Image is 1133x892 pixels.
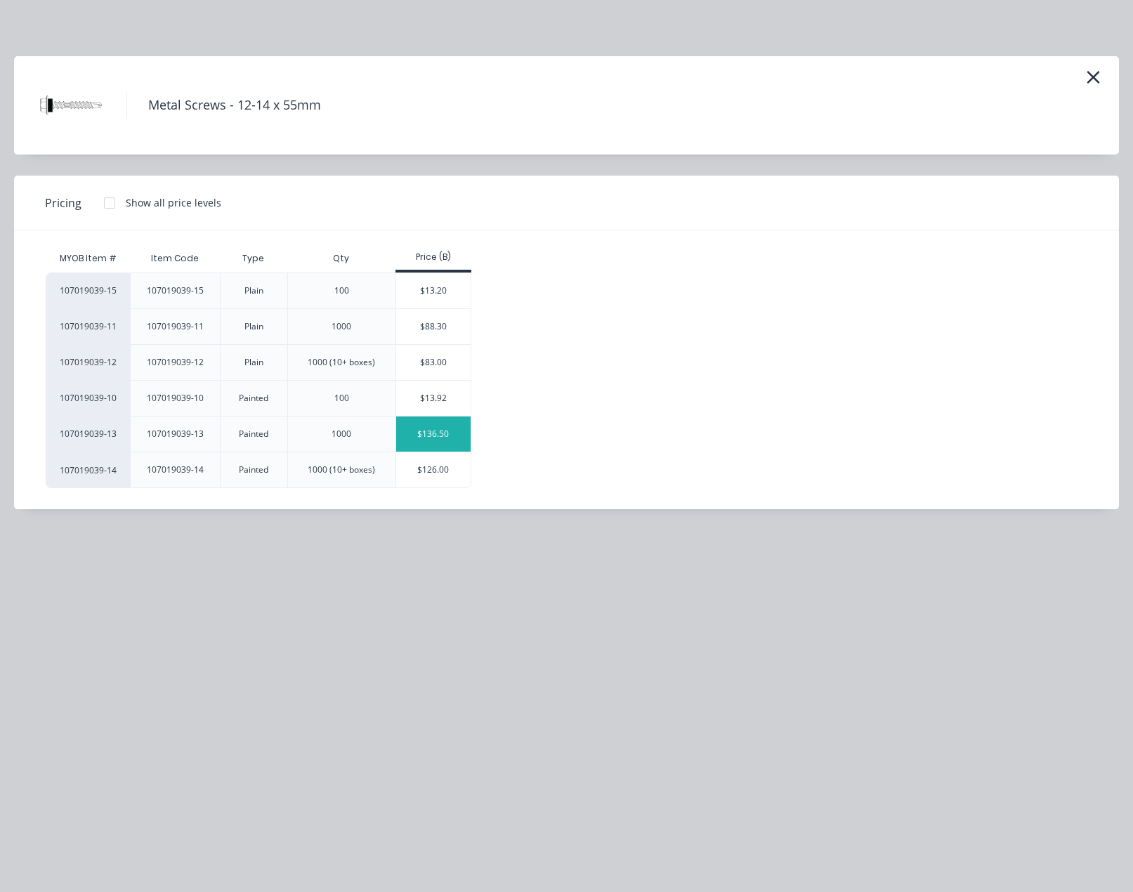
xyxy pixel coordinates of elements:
div: Item Code [140,241,210,276]
div: Plain [244,320,263,333]
div: Show all price levels [126,195,221,210]
div: 107019039-12 [147,356,204,369]
div: 1000 [332,320,351,333]
div: Painted [239,392,268,405]
div: 100 [334,392,349,405]
div: MYOB Item # [46,244,130,273]
div: Plain [244,284,263,297]
div: 107019039-15 [46,273,130,308]
div: $13.92 [396,381,471,416]
div: 107019039-13 [147,428,204,440]
div: 107019039-13 [46,416,130,452]
h4: Metal Screws - 12-14 x 55mm [126,92,342,119]
div: Painted [239,464,268,476]
div: 1000 (10+ boxes) [308,464,375,476]
div: Price (B) [395,251,472,263]
img: Metal Screws - 12-14 x 55mm [35,70,105,140]
div: $126.00 [396,452,471,487]
div: 1000 [332,428,351,440]
div: 100 [334,284,349,297]
div: Plain [244,356,263,369]
div: 107019039-10 [46,380,130,416]
div: Type [231,241,275,276]
div: $136.50 [396,417,471,452]
div: 107019039-14 [46,452,130,488]
div: $13.20 [396,273,471,308]
div: Painted [239,428,268,440]
span: Pricing [45,195,81,211]
div: 107019039-11 [46,308,130,344]
div: 107019039-12 [46,344,130,380]
div: 107019039-11 [147,320,204,333]
div: $88.30 [396,309,471,344]
div: 107019039-10 [147,392,204,405]
div: 107019039-15 [147,284,204,297]
div: 1000 (10+ boxes) [308,356,375,369]
div: Qty [322,241,360,276]
div: 107019039-14 [147,464,204,476]
div: $83.00 [396,345,471,380]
